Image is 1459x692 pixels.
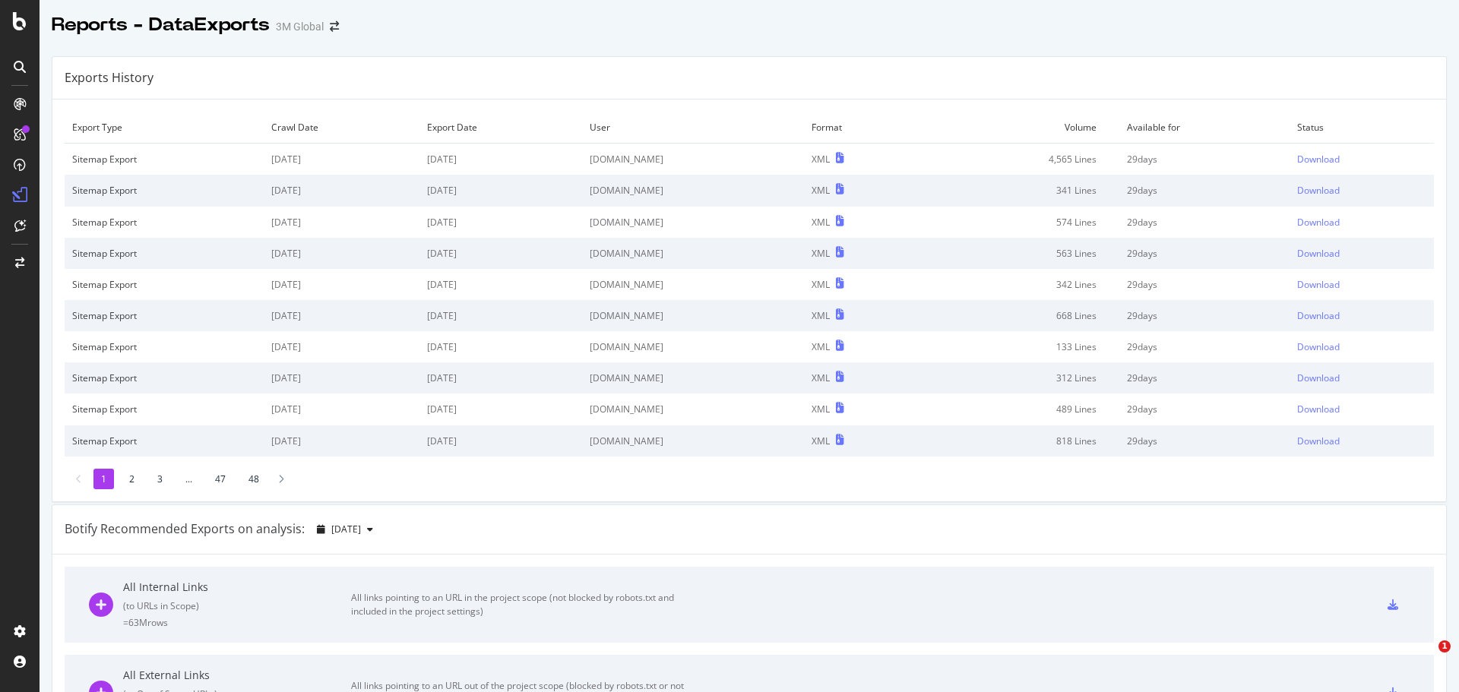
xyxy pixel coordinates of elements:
div: arrow-right-arrow-left [330,21,339,32]
a: Download [1297,153,1426,166]
td: 29 days [1119,300,1290,331]
li: 48 [241,469,267,489]
td: Format [804,112,923,144]
td: Status [1290,112,1434,144]
td: 563 Lines [924,238,1119,269]
a: Download [1297,309,1426,322]
div: 3M Global [276,19,324,34]
td: [DATE] [419,144,583,175]
td: 29 days [1119,425,1290,457]
div: Download [1297,216,1340,229]
div: XML [812,247,830,260]
div: Sitemap Export [72,434,256,447]
div: Sitemap Export [72,184,256,197]
iframe: Intercom live chat [1407,640,1444,677]
td: [DATE] [419,207,583,238]
td: 574 Lines [924,207,1119,238]
td: [DATE] [419,331,583,362]
li: ... [178,469,200,489]
td: 29 days [1119,175,1290,206]
div: csv-export [1388,599,1398,610]
td: [DOMAIN_NAME] [582,269,804,300]
td: [DATE] [264,144,419,175]
td: 29 days [1119,269,1290,300]
div: Sitemap Export [72,153,256,166]
td: [DOMAIN_NAME] [582,207,804,238]
td: 4,565 Lines [924,144,1119,175]
td: [DATE] [264,331,419,362]
div: XML [812,403,830,416]
li: 2 [122,469,142,489]
div: Sitemap Export [72,403,256,416]
td: [DATE] [264,425,419,457]
div: Sitemap Export [72,278,256,291]
a: Download [1297,184,1426,197]
a: Download [1297,247,1426,260]
div: XML [812,340,830,353]
div: Download [1297,247,1340,260]
div: Download [1297,184,1340,197]
td: 29 days [1119,144,1290,175]
td: 342 Lines [924,269,1119,300]
td: [DOMAIN_NAME] [582,331,804,362]
td: 29 days [1119,238,1290,269]
td: [DATE] [264,269,419,300]
td: Export Date [419,112,583,144]
td: Volume [924,112,1119,144]
td: [DOMAIN_NAME] [582,300,804,331]
td: [DATE] [264,300,419,331]
td: [DATE] [419,175,583,206]
td: 133 Lines [924,331,1119,362]
a: Download [1297,434,1426,447]
td: 29 days [1119,393,1290,425]
div: Download [1297,309,1340,322]
td: [DOMAIN_NAME] [582,425,804,457]
div: = 63M rows [123,616,351,629]
div: Download [1297,153,1340,166]
td: [DATE] [419,362,583,393]
td: 29 days [1119,362,1290,393]
div: XML [812,184,830,197]
td: [DOMAIN_NAME] [582,144,804,175]
td: [DATE] [264,238,419,269]
td: Available for [1119,112,1290,144]
div: Sitemap Export [72,247,256,260]
div: Download [1297,278,1340,291]
div: Download [1297,434,1340,447]
td: [DATE] [419,300,583,331]
span: 1 [1438,640,1451,653]
div: Sitemap Export [72,216,256,229]
td: [DATE] [264,175,419,206]
div: Exports History [65,69,153,87]
td: 29 days [1119,207,1290,238]
td: [DATE] [264,393,419,425]
div: All links pointing to an URL in the project scope (not blocked by robots.txt and included in the ... [351,591,693,618]
div: Botify Recommended Exports on analysis: [65,520,305,538]
td: [DATE] [264,207,419,238]
td: User [582,112,804,144]
td: 341 Lines [924,175,1119,206]
td: [DATE] [419,269,583,300]
td: [DOMAIN_NAME] [582,175,804,206]
button: [DATE] [311,517,379,542]
div: ( to URLs in Scope ) [123,599,351,612]
td: [DATE] [264,362,419,393]
td: 668 Lines [924,300,1119,331]
li: 3 [150,469,170,489]
td: [DOMAIN_NAME] [582,393,804,425]
td: [DATE] [419,425,583,457]
a: Download [1297,216,1426,229]
td: [DATE] [419,393,583,425]
div: XML [812,153,830,166]
div: Download [1297,403,1340,416]
div: Download [1297,371,1340,384]
div: XML [812,278,830,291]
td: [DOMAIN_NAME] [582,362,804,393]
div: XML [812,434,830,447]
div: Sitemap Export [72,340,256,353]
div: Sitemap Export [72,371,256,384]
div: Reports - DataExports [52,12,270,38]
td: 489 Lines [924,393,1119,425]
a: Download [1297,278,1426,291]
div: Sitemap Export [72,309,256,322]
